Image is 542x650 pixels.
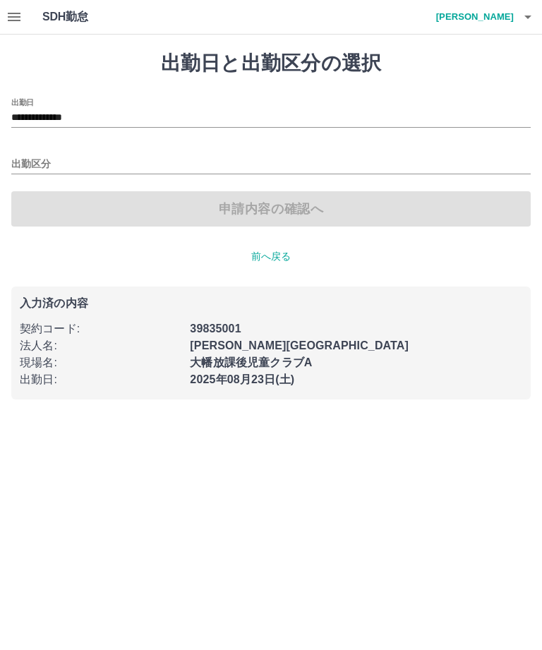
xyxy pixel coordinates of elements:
p: 法人名 : [20,337,181,354]
b: 大幡放課後児童クラブA [190,356,312,368]
b: 2025年08月23日(土) [190,373,294,385]
label: 出勤日 [11,97,34,107]
p: 出勤日 : [20,371,181,388]
p: 現場名 : [20,354,181,371]
p: 入力済の内容 [20,298,522,309]
p: 前へ戻る [11,249,531,264]
h1: 出勤日と出勤区分の選択 [11,52,531,76]
b: [PERSON_NAME][GEOGRAPHIC_DATA] [190,339,409,351]
p: 契約コード : [20,320,181,337]
b: 39835001 [190,323,241,335]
